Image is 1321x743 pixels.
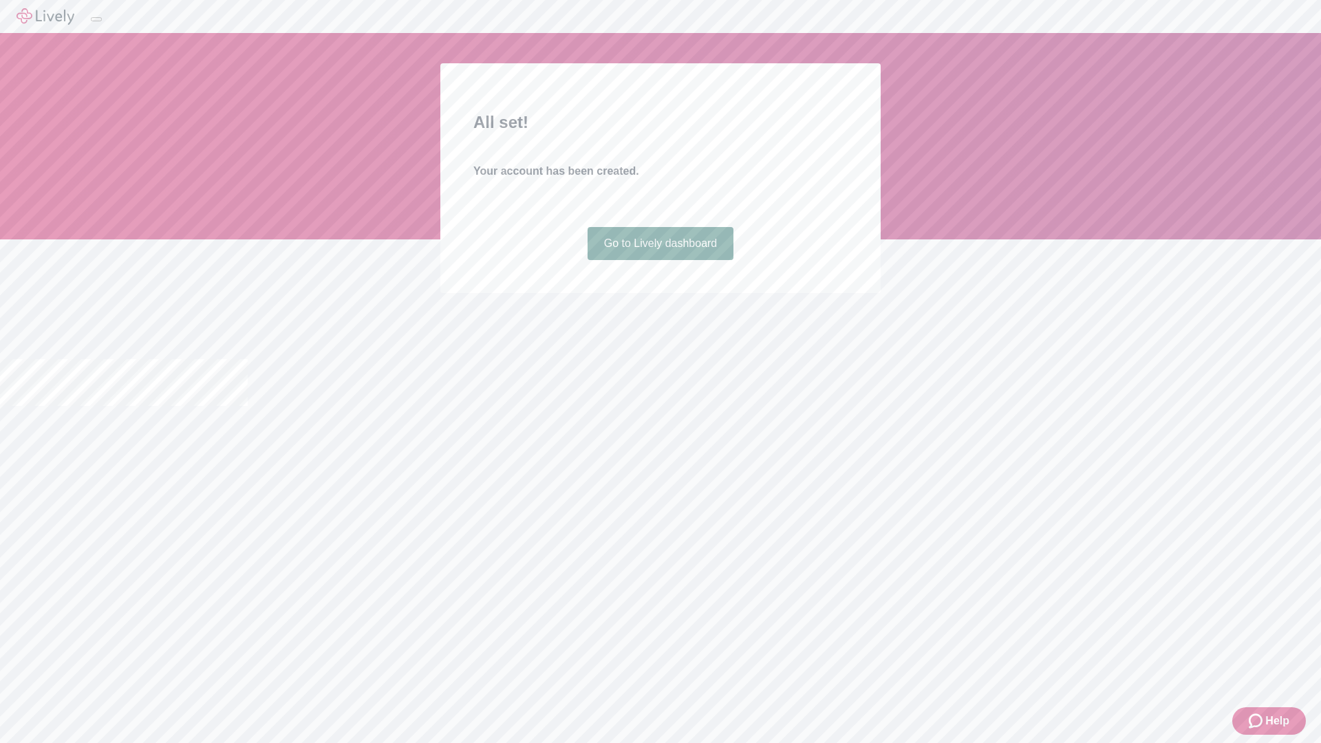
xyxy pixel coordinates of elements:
[473,110,848,135] h2: All set!
[1265,713,1289,729] span: Help
[17,8,74,25] img: Lively
[91,17,102,21] button: Log out
[1249,713,1265,729] svg: Zendesk support icon
[1232,707,1306,735] button: Zendesk support iconHelp
[588,227,734,260] a: Go to Lively dashboard
[473,163,848,180] h4: Your account has been created.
